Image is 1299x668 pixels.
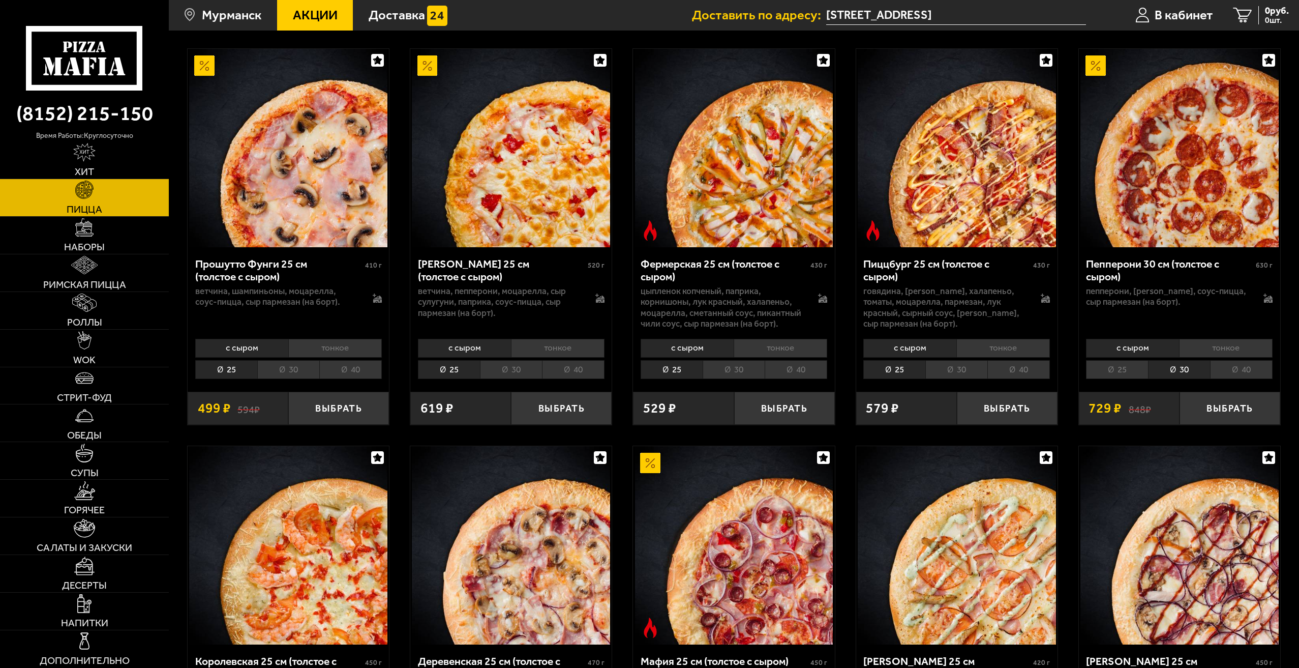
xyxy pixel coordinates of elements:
[257,360,319,379] li: 30
[640,618,660,638] img: Острое блюдо
[635,49,833,247] img: Фермерская 25 см (толстое с сыром)
[288,339,382,358] li: тонкое
[480,360,542,379] li: 30
[1210,360,1273,379] li: 40
[633,49,834,247] a: Острое блюдоФермерская 25 см (толстое с сыром)
[641,360,703,379] li: 25
[365,261,382,270] span: 410 г
[40,656,130,666] span: Дополнительно
[810,261,827,270] span: 430 г
[237,401,260,415] s: 594 ₽
[1033,658,1050,667] span: 420 г
[62,580,107,591] span: Десерты
[1086,339,1179,358] li: с сыром
[427,6,447,26] img: 15daf4d41897b9f0e9f617042186c801.svg
[189,446,387,645] img: Королевская 25 см (толстое с сыром)
[858,49,1056,247] img: Пиццбург 25 см (толстое с сыром)
[810,658,827,667] span: 450 г
[640,453,660,473] img: Акционный
[856,49,1058,247] a: Острое блюдоПиццбург 25 см (толстое с сыром)
[863,257,1031,283] div: Пиццбург 25 см (толстое с сыром)
[858,446,1056,645] img: Чикен Ранч 25 см (толстое с сыром)
[73,355,96,365] span: WOK
[1129,401,1151,415] s: 848 ₽
[1265,6,1289,16] span: 0 руб.
[417,55,438,76] img: Акционный
[1085,55,1106,76] img: Акционный
[542,360,605,379] li: 40
[369,9,425,22] span: Доставка
[195,257,362,283] div: Прошутто Фунги 25 см (толстое с сыром)
[67,430,102,441] span: Обеды
[1256,261,1273,270] span: 630 г
[511,339,605,358] li: тонкое
[1180,392,1280,425] button: Выбрать
[1155,9,1213,22] span: В кабинет
[866,401,899,415] span: 579 ₽
[863,286,1027,329] p: говядина, [PERSON_NAME], халапеньо, томаты, моцарелла, пармезан, лук красный, сырный соус, [PERSO...
[418,257,585,283] div: [PERSON_NAME] 25 см (толстое с сыром)
[1080,49,1279,247] img: Пепперони 30 см (толстое с сыром)
[1265,16,1289,24] span: 0 шт.
[956,339,1050,358] li: тонкое
[635,446,833,645] img: Мафия 25 см (толстое с сыром)
[418,286,582,318] p: ветчина, пепперони, моцарелла, сыр сулугуни, паприка, соус-пицца, сыр пармезан (на борт).
[412,446,610,645] img: Деревенская 25 см (толстое с сыром)
[692,9,826,22] span: Доставить по адресу:
[734,392,835,425] button: Выбрать
[925,360,987,379] li: 30
[188,49,389,247] a: АкционныйПрошутто Фунги 25 см (толстое с сыром)
[511,392,612,425] button: Выбрать
[1086,286,1250,308] p: пепперони, [PERSON_NAME], соус-пицца, сыр пармезан (на борт).
[194,55,215,76] img: Акционный
[641,257,808,283] div: Фермерская 25 см (толстое с сыром)
[420,401,454,415] span: 619 ₽
[1079,446,1280,645] a: Чикен Барбекю 25 см (толстое с сыром)
[643,401,676,415] span: 529 ₽
[195,286,359,308] p: ветчина, шампиньоны, моцарелла, соус-пицца, сыр пармезан (на борт).
[1086,360,1148,379] li: 25
[37,543,132,553] span: Салаты и закуски
[418,339,511,358] li: с сыром
[641,339,734,358] li: с сыром
[1079,49,1280,247] a: АкционныйПепперони 30 см (толстое с сыром)
[365,658,382,667] span: 450 г
[412,49,610,247] img: Прошутто Формаджио 25 см (толстое с сыром)
[57,393,112,403] span: Стрит-фуд
[64,242,105,252] span: Наборы
[75,167,94,177] span: Хит
[1256,658,1273,667] span: 450 г
[319,360,382,379] li: 40
[418,360,480,379] li: 25
[61,618,108,628] span: Напитки
[588,261,605,270] span: 520 г
[410,446,612,645] a: Деревенская 25 см (толстое с сыром)
[856,446,1058,645] a: Чикен Ранч 25 см (толстое с сыром)
[64,505,105,515] span: Горячее
[1080,446,1279,645] img: Чикен Барбекю 25 см (толстое с сыром)
[1086,257,1253,283] div: Пепперони 30 см (толстое с сыром)
[863,339,956,358] li: с сыром
[195,360,257,379] li: 25
[1148,360,1210,379] li: 30
[195,339,288,358] li: с сыром
[863,360,925,379] li: 25
[202,9,261,22] span: Мурманск
[588,658,605,667] span: 470 г
[765,360,827,379] li: 40
[641,655,808,668] div: Мафия 25 см (толстое с сыром)
[188,446,389,645] a: Королевская 25 см (толстое с сыром)
[987,360,1050,379] li: 40
[1089,401,1122,415] span: 729 ₽
[71,468,99,478] span: Супы
[957,392,1058,425] button: Выбрать
[826,6,1086,25] input: Ваш адрес доставки
[640,220,660,241] img: Острое блюдо
[641,286,804,329] p: цыпленок копченый, паприка, корнишоны, лук красный, халапеньо, моцарелла, сметанный соус, пикантн...
[1179,339,1273,358] li: тонкое
[734,339,827,358] li: тонкое
[43,280,126,290] span: Римская пицца
[703,360,765,379] li: 30
[863,220,883,241] img: Острое блюдо
[67,317,102,328] span: Роллы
